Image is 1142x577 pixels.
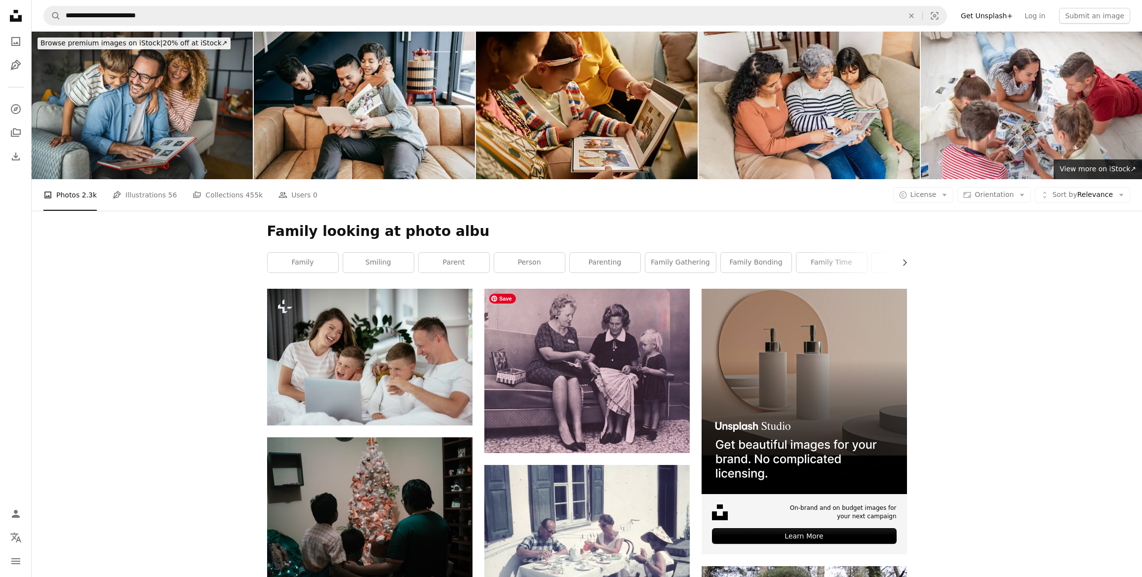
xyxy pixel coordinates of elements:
[1035,187,1130,203] button: Sort byRelevance
[702,289,907,555] a: On-brand and on budget images for your next campaignLearn More
[254,32,475,179] img: Father reading funny stories
[955,8,1019,24] a: Get Unsplash+
[783,504,897,521] span: On-brand and on budget images for your next campaign
[896,253,907,272] button: scroll list to the right
[699,32,920,179] img: Family looking photo album at home
[32,32,253,179] img: mum, dad and son enjoy while look together family album with photos
[484,289,690,453] img: a woman and two children sitting on a couch
[40,39,162,47] span: Browse premium images on iStock |
[489,294,516,304] span: Save
[476,32,697,179] img: Family Sharing Photo Album and Cherishing Memories
[721,253,791,272] a: family bonding
[1052,190,1113,200] span: Relevance
[38,38,231,49] div: 20% off at iStock ↗
[267,223,907,240] h1: Family looking at photo albu
[245,190,263,200] span: 455k
[921,32,1142,179] img: Family of five sort out their photographs from travels remembering the moments which they have pr...
[923,6,946,25] button: Visual search
[975,191,1014,198] span: Orientation
[1019,8,1051,24] a: Log in
[267,289,473,425] img: Young family watching movie on lap top. Beautiful parents with kids enjoying at home.
[313,190,317,200] span: 0
[267,352,473,361] a: Young family watching movie on lap top. Beautiful parents with kids enjoying at home.
[6,551,26,571] button: Menu
[796,253,867,272] a: family time
[1052,191,1077,198] span: Sort by
[6,99,26,119] a: Explore
[43,6,947,26] form: Find visuals sitewide
[268,253,338,272] a: family
[712,528,897,544] div: Learn More
[712,504,728,520] img: file-1631678316303-ed18b8b5cb9cimage
[44,6,61,25] button: Search Unsplash
[267,514,473,523] a: man in black shirt standing beside man in white and red plaid shirt
[1060,165,1136,173] span: View more on iStock ↗
[893,187,954,203] button: License
[910,191,937,198] span: License
[570,253,640,272] a: parenting
[901,6,922,25] button: Clear
[6,32,26,51] a: Photos
[419,253,489,272] a: parent
[1054,159,1142,179] a: View more on iStock↗
[494,253,565,272] a: person
[645,253,716,272] a: family gathering
[872,253,943,272] a: tree
[6,528,26,547] button: Language
[1059,8,1130,24] button: Submit an image
[6,55,26,75] a: Illustrations
[957,187,1031,203] button: Orientation
[278,179,317,211] a: Users 0
[6,123,26,143] a: Collections
[168,190,177,200] span: 56
[6,504,26,524] a: Log in / Sign up
[32,32,236,55] a: Browse premium images on iStock|20% off at iStock↗
[702,289,907,494] img: file-1715714113747-b8b0561c490eimage
[113,179,177,211] a: Illustrations 56
[484,530,690,539] a: a group of people sitting at a table outside
[6,147,26,166] a: Download History
[343,253,414,272] a: smiling
[484,366,690,375] a: a woman and two children sitting on a couch
[193,179,263,211] a: Collections 455k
